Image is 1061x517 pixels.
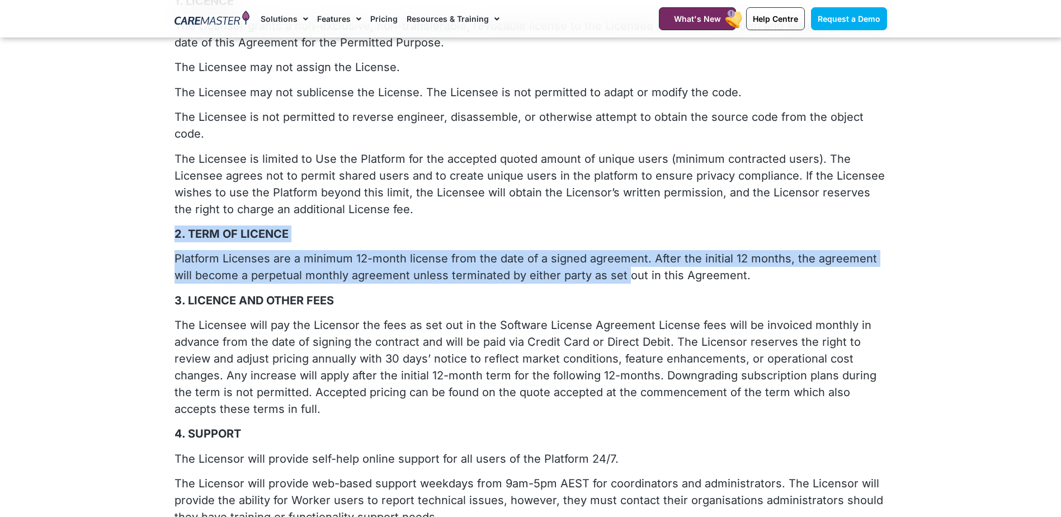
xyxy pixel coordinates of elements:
a: Request a Demo [811,7,887,30]
p: The Licensee may not sublicense the License. The Licensee is not permitted to adapt or modify the... [175,84,887,101]
p: The Licensee is not permitted to reverse engineer, disassemble, or otherwise attempt to obtain th... [175,109,887,142]
a: Help Centre [746,7,805,30]
span: What's New [674,14,721,23]
p: The Licensee may not assign the License. [175,59,887,76]
a: What's New [659,7,736,30]
span: Request a Demo [818,14,880,23]
p: The Licensee will pay the Licensor the fees as set out in the Software License Agreement License ... [175,317,887,417]
p: The Licensor will provide self-help online support for all users of the Platform 24/7. [175,450,887,467]
img: CareMaster Logo [175,11,250,27]
b: 4. SUPPORT [175,427,241,440]
b: 3. LICENCE AND OTHER FEES [175,294,334,307]
span: Help Centre [753,14,798,23]
p: The Licensee is limited to Use the Platform for the accepted quoted amount of unique users (minim... [175,151,887,218]
p: Platform Licenses are a minimum 12-month license from the date of a signed agreement. After the i... [175,250,887,284]
b: 2. TERM OF LICENCE [175,227,289,241]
